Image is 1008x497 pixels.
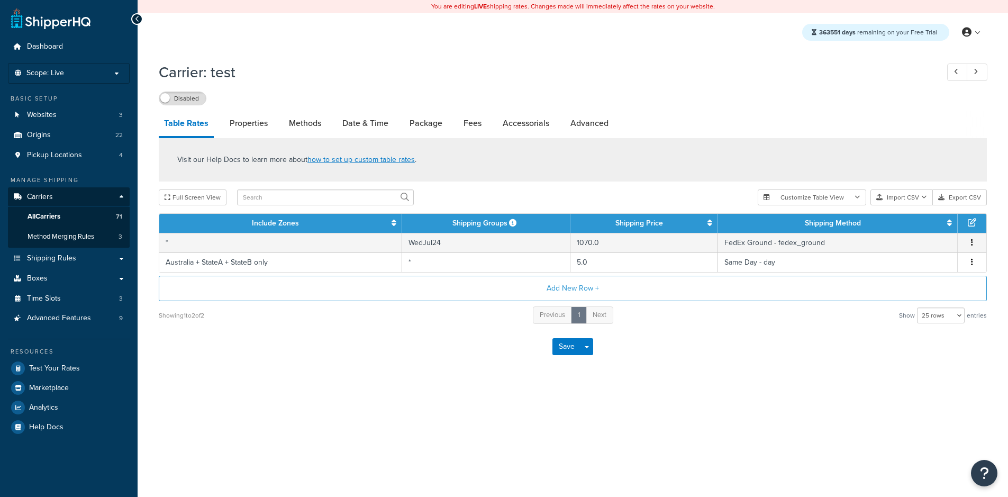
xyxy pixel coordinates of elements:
[947,64,968,81] a: Previous Record
[570,252,719,272] td: 5.0
[565,111,614,136] a: Advanced
[284,111,326,136] a: Methods
[252,218,299,229] a: Include Zones
[8,227,130,247] a: Method Merging Rules3
[8,227,130,247] li: Method Merging Rules
[8,359,130,378] a: Test Your Rates
[237,189,414,205] input: Search
[967,308,987,323] span: entries
[615,218,663,229] a: Shipping Price
[402,214,570,233] th: Shipping Groups
[8,176,130,185] div: Manage Shipping
[337,111,394,136] a: Date & Time
[586,306,613,324] a: Next
[570,233,719,252] td: 1070.0
[8,269,130,288] a: Boxes
[402,233,570,252] td: WedJul24
[8,187,130,248] li: Carriers
[8,249,130,268] a: Shipping Rules
[8,378,130,397] a: Marketplace
[8,94,130,103] div: Basic Setup
[119,294,123,303] span: 3
[758,189,866,205] button: Customize Table View
[458,111,487,136] a: Fees
[29,403,58,412] span: Analytics
[115,131,123,140] span: 22
[27,294,61,303] span: Time Slots
[870,189,933,205] button: Import CSV
[571,306,587,324] a: 1
[29,384,69,393] span: Marketplace
[593,310,606,320] span: Next
[307,154,415,165] a: how to set up custom table rates
[8,309,130,328] a: Advanced Features9
[116,212,122,221] span: 71
[8,37,130,57] a: Dashboard
[28,232,94,241] span: Method Merging Rules
[27,274,48,283] span: Boxes
[29,423,63,432] span: Help Docs
[27,111,57,120] span: Websites
[27,42,63,51] span: Dashboard
[819,28,937,37] span: remaining on your Free Trial
[533,306,572,324] a: Previous
[971,460,997,486] button: Open Resource Center
[474,2,487,11] b: LIVE
[159,252,402,272] td: Australia + StateA + StateB only
[26,69,64,78] span: Scope: Live
[29,364,80,373] span: Test Your Rates
[8,207,130,227] a: AllCarriers71
[119,314,123,323] span: 9
[159,111,214,138] a: Table Rates
[27,131,51,140] span: Origins
[159,92,206,105] label: Disabled
[27,314,91,323] span: Advanced Features
[27,254,76,263] span: Shipping Rules
[8,125,130,145] a: Origins22
[27,193,53,202] span: Carriers
[540,310,565,320] span: Previous
[805,218,861,229] a: Shipping Method
[967,64,987,81] a: Next Record
[177,154,416,166] p: Visit our Help Docs to learn more about .
[8,125,130,145] li: Origins
[552,338,581,355] button: Save
[224,111,273,136] a: Properties
[159,308,204,323] div: Showing 1 to 2 of 2
[8,309,130,328] li: Advanced Features
[8,105,130,125] a: Websites3
[497,111,555,136] a: Accessorials
[159,62,928,83] h1: Carrier: test
[8,289,130,309] li: Time Slots
[8,347,130,356] div: Resources
[119,111,123,120] span: 3
[8,418,130,437] a: Help Docs
[8,187,130,207] a: Carriers
[8,289,130,309] a: Time Slots3
[819,28,856,37] strong: 363551 days
[8,105,130,125] li: Websites
[8,398,130,417] a: Analytics
[933,189,987,205] button: Export CSV
[27,151,82,160] span: Pickup Locations
[28,212,60,221] span: All Carriers
[8,146,130,165] li: Pickup Locations
[8,146,130,165] a: Pickup Locations4
[899,308,915,323] span: Show
[119,151,123,160] span: 4
[159,189,226,205] button: Full Screen View
[718,252,958,272] td: Same Day - day
[404,111,448,136] a: Package
[119,232,122,241] span: 3
[159,276,987,301] button: Add New Row +
[718,233,958,252] td: FedEx Ground - fedex_ground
